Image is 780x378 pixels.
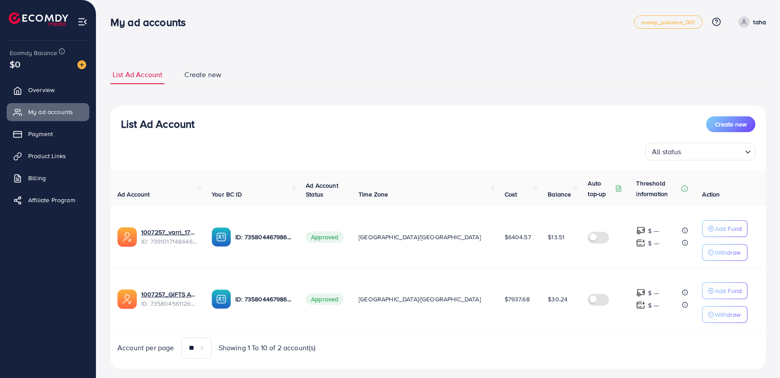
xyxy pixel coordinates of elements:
img: top-up amount [636,226,645,235]
a: Payment [7,125,89,143]
img: ic-ba-acc.ded83a64.svg [212,289,231,309]
span: metap_pakistan_001 [641,19,695,25]
img: menu [77,17,88,27]
span: Time Zone [359,190,388,199]
p: $ --- [648,238,659,248]
span: Approved [306,231,344,243]
div: <span class='underline'>1007257_GIFTS ADS_1713178508862</span></br>7358045611263918081 [141,290,198,308]
span: Product Links [28,152,66,160]
span: Payment [28,130,53,138]
h3: List Ad Account [121,118,194,130]
button: Add Fund [702,220,747,237]
span: ID: 7358045611263918081 [141,299,198,308]
span: [GEOGRAPHIC_DATA]/[GEOGRAPHIC_DATA] [359,233,481,241]
p: $ --- [648,226,659,236]
span: $0 [10,58,20,70]
span: Account per page [117,343,174,353]
input: Search for option [684,144,741,158]
img: image [77,60,86,69]
span: ID: 7391017148446998544 [141,237,198,246]
img: ic-ba-acc.ded83a64.svg [212,227,231,247]
div: Search for option [645,143,755,160]
a: My ad accounts [7,103,89,121]
p: $ --- [648,300,659,311]
img: logo [9,12,68,26]
span: Affiliate Program [28,196,75,204]
img: top-up amount [636,288,645,297]
span: Billing [28,174,46,182]
a: 1007257_GIFTS ADS_1713178508862 [141,290,198,299]
button: Withdraw [702,306,747,323]
a: metap_pakistan_001 [634,15,703,29]
a: 1007257_varri_1720855285387 [141,228,198,237]
span: $13.51 [548,233,564,241]
span: Showing 1 To 10 of 2 account(s) [219,343,316,353]
span: Create new [184,70,221,80]
span: Action [702,190,720,199]
span: Overview [28,85,55,94]
span: All status [650,145,683,158]
span: My ad accounts [28,107,73,116]
img: top-up amount [636,300,645,310]
span: $7937.68 [505,295,530,304]
img: top-up amount [636,238,645,248]
p: Add Fund [715,223,742,234]
button: Create new [706,116,755,132]
p: $ --- [648,288,659,298]
div: <span class='underline'>1007257_varri_1720855285387</span></br>7391017148446998544 [141,228,198,246]
span: Ecomdy Balance [10,48,57,57]
p: Withdraw [715,247,740,258]
p: Threshold information [636,178,679,199]
a: taha [735,16,766,28]
p: ID: 7358044679864254480 [235,294,292,304]
span: Balance [548,190,571,199]
span: Cost [505,190,517,199]
span: List Ad Account [113,70,162,80]
p: taha [753,17,766,27]
a: Product Links [7,147,89,165]
span: $6404.57 [505,233,531,241]
h3: My ad accounts [110,16,193,29]
p: Withdraw [715,309,740,320]
span: $30.24 [548,295,568,304]
span: [GEOGRAPHIC_DATA]/[GEOGRAPHIC_DATA] [359,295,481,304]
span: Ad Account [117,190,150,199]
a: Billing [7,169,89,187]
span: Ad Account Status [306,181,338,199]
span: Approved [306,293,344,305]
button: Withdraw [702,244,747,261]
span: Your BC ID [212,190,242,199]
a: Affiliate Program [7,191,89,209]
p: Add Fund [715,285,742,296]
img: ic-ads-acc.e4c84228.svg [117,227,137,247]
p: Auto top-up [588,178,613,199]
img: ic-ads-acc.e4c84228.svg [117,289,137,309]
p: ID: 7358044679864254480 [235,232,292,242]
iframe: Chat [743,338,773,371]
a: Overview [7,81,89,99]
span: Create new [715,120,747,129]
button: Add Fund [702,282,747,299]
